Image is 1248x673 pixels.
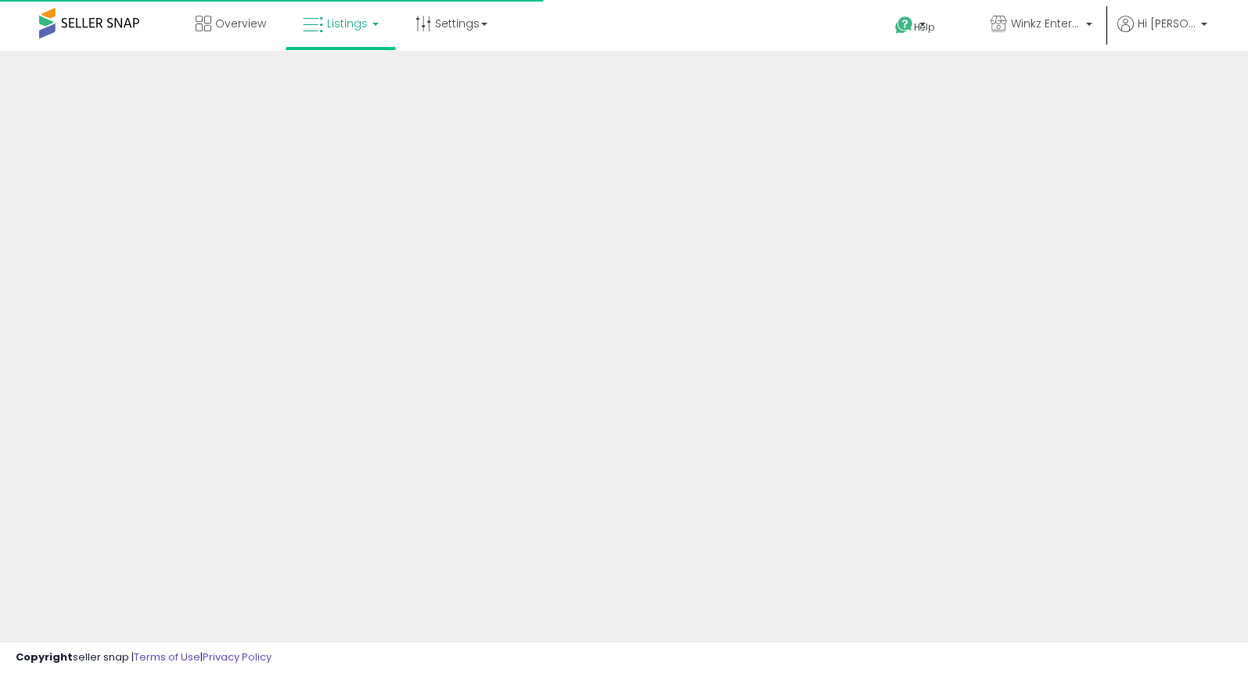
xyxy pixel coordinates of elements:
[1011,16,1081,31] span: Winkz Enterprises
[215,16,266,31] span: Overview
[914,20,935,34] span: Help
[203,650,272,664] a: Privacy Policy
[1138,16,1196,31] span: Hi [PERSON_NAME]
[134,650,200,664] a: Terms of Use
[894,16,914,35] i: Get Help
[16,650,272,665] div: seller snap | |
[1117,16,1207,51] a: Hi [PERSON_NAME]
[883,4,966,51] a: Help
[327,16,368,31] span: Listings
[16,650,73,664] strong: Copyright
